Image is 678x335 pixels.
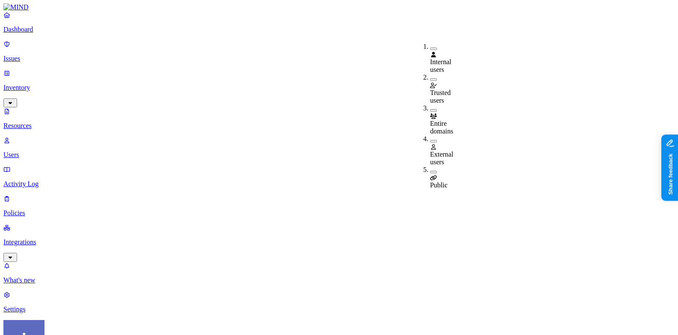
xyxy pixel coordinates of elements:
p: Issues [3,55,675,62]
a: Resources [3,107,675,130]
p: What's new [3,276,675,284]
img: MIND [3,3,29,11]
span: Entire domains [430,120,453,135]
span: Trusted users [430,89,451,104]
p: Activity Log [3,180,675,188]
a: What's new [3,262,675,284]
span: External users [430,151,453,166]
a: Policies [3,195,675,217]
a: Issues [3,40,675,62]
a: MIND [3,3,675,11]
span: Internal users [430,58,452,73]
a: Dashboard [3,11,675,33]
p: Policies [3,209,675,217]
p: Users [3,151,675,159]
p: Settings [3,305,675,313]
a: Activity Log [3,166,675,188]
span: Public [430,181,448,189]
a: Integrations [3,224,675,261]
a: Settings [3,291,675,313]
p: Integrations [3,238,675,246]
a: Inventory [3,69,675,106]
p: Dashboard [3,26,675,33]
p: Resources [3,122,675,130]
p: Inventory [3,84,675,92]
a: Users [3,136,675,159]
